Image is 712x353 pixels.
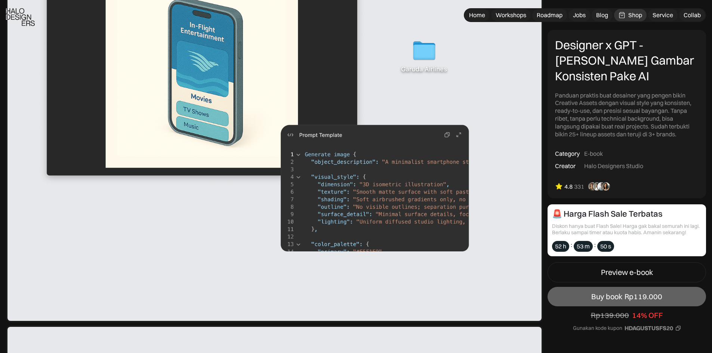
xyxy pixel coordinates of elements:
[496,11,526,19] div: Workshops
[614,9,647,21] a: Shop
[555,162,576,170] div: Creator
[594,241,596,249] div: :
[584,150,603,158] div: E-book
[601,268,653,277] div: Preview e-book
[564,183,573,191] div: 4.8
[632,311,663,320] div: 14% OFF
[600,242,611,250] div: 50 s
[648,9,678,21] a: Service
[465,9,490,21] a: Home
[625,292,662,301] div: Rp119.000
[577,242,590,250] div: 53 m
[596,11,608,19] div: Blog
[573,325,622,331] div: Gunakan kode kupon
[653,11,673,19] div: Service
[537,11,562,19] div: Roadmap
[573,11,586,19] div: Jobs
[591,292,622,301] div: Buy book
[555,242,566,250] div: 52 h
[548,287,706,306] a: Buy bookRp119.000
[591,311,629,320] div: Rp139.000
[584,162,643,170] div: Halo Designers Studio
[684,11,701,19] div: Collab
[491,9,531,21] a: Workshops
[555,92,699,138] div: Panduan praktis buat desainer yang pengen bikin Creative Assets dengan visual style yang konsiste...
[568,9,590,21] a: Jobs
[679,9,705,21] a: Collab
[548,262,706,282] a: Preview e-book
[555,37,699,84] div: Designer x GPT - [PERSON_NAME] Gambar Konsisten Pake AI
[574,183,584,191] div: 331
[469,11,485,19] div: Home
[532,9,567,21] a: Roadmap
[555,150,580,158] div: Category
[552,223,702,236] div: Diskon hanya buat Flash Sale! Harga gak bakal semurah ini lagi. Berlaku sampai timer atau kuota h...
[552,209,663,219] div: 🚨 Harga Flash Sale Terbatas
[625,324,673,332] div: HDAGUSTUSFS20
[592,9,613,21] a: Blog
[571,241,572,249] div: :
[628,11,642,19] div: Shop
